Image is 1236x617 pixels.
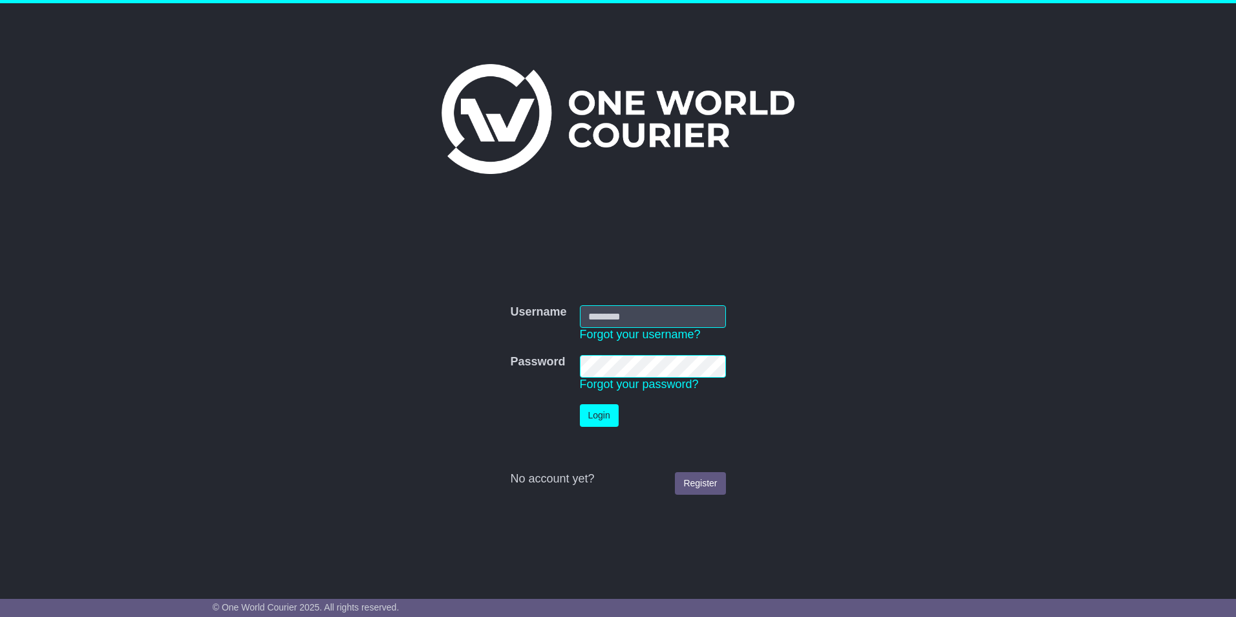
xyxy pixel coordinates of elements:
a: Register [675,472,725,495]
span: © One World Courier 2025. All rights reserved. [213,602,400,612]
img: One World [442,64,794,174]
a: Forgot your username? [580,328,701,341]
label: Password [510,355,565,369]
div: No account yet? [510,472,725,486]
label: Username [510,305,566,319]
a: Forgot your password? [580,378,699,391]
button: Login [580,404,619,427]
